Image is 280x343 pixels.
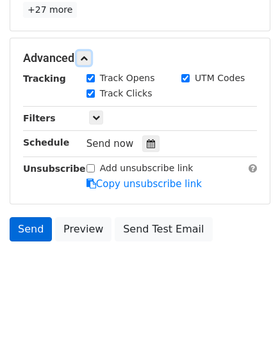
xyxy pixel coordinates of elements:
a: Send [10,217,52,241]
iframe: Chat Widget [216,282,280,343]
span: Send now [86,138,134,149]
a: Send Test Email [115,217,212,241]
a: +27 more [23,2,77,18]
label: Add unsubscribe link [100,162,194,175]
label: Track Clicks [100,87,152,100]
strong: Filters [23,113,56,123]
a: Preview [55,217,111,241]
label: UTM Codes [195,72,245,85]
h5: Advanced [23,51,257,65]
a: Copy unsubscribe link [86,178,202,190]
strong: Unsubscribe [23,164,86,174]
strong: Tracking [23,73,66,84]
label: Track Opens [100,72,155,85]
strong: Schedule [23,137,69,148]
